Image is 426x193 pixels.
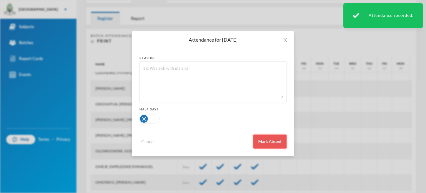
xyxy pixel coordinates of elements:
[283,38,288,43] i: icon: close
[139,138,157,145] button: Cancel
[253,135,287,149] button: Mark Absent
[139,36,287,43] div: Attendance for [DATE]
[277,31,294,49] button: Close
[139,56,287,60] div: reason
[139,107,287,112] div: Half Day?
[343,3,423,28] div: Attendance recorded.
